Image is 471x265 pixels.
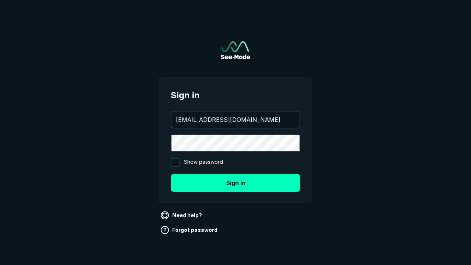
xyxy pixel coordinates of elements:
[171,89,300,102] span: Sign in
[159,224,220,236] a: Forgot password
[159,209,205,221] a: Need help?
[221,41,250,59] img: See-Mode Logo
[171,174,300,192] button: Sign in
[221,41,250,59] a: Go to sign in
[171,112,300,128] input: your@email.com
[184,158,223,167] span: Show password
